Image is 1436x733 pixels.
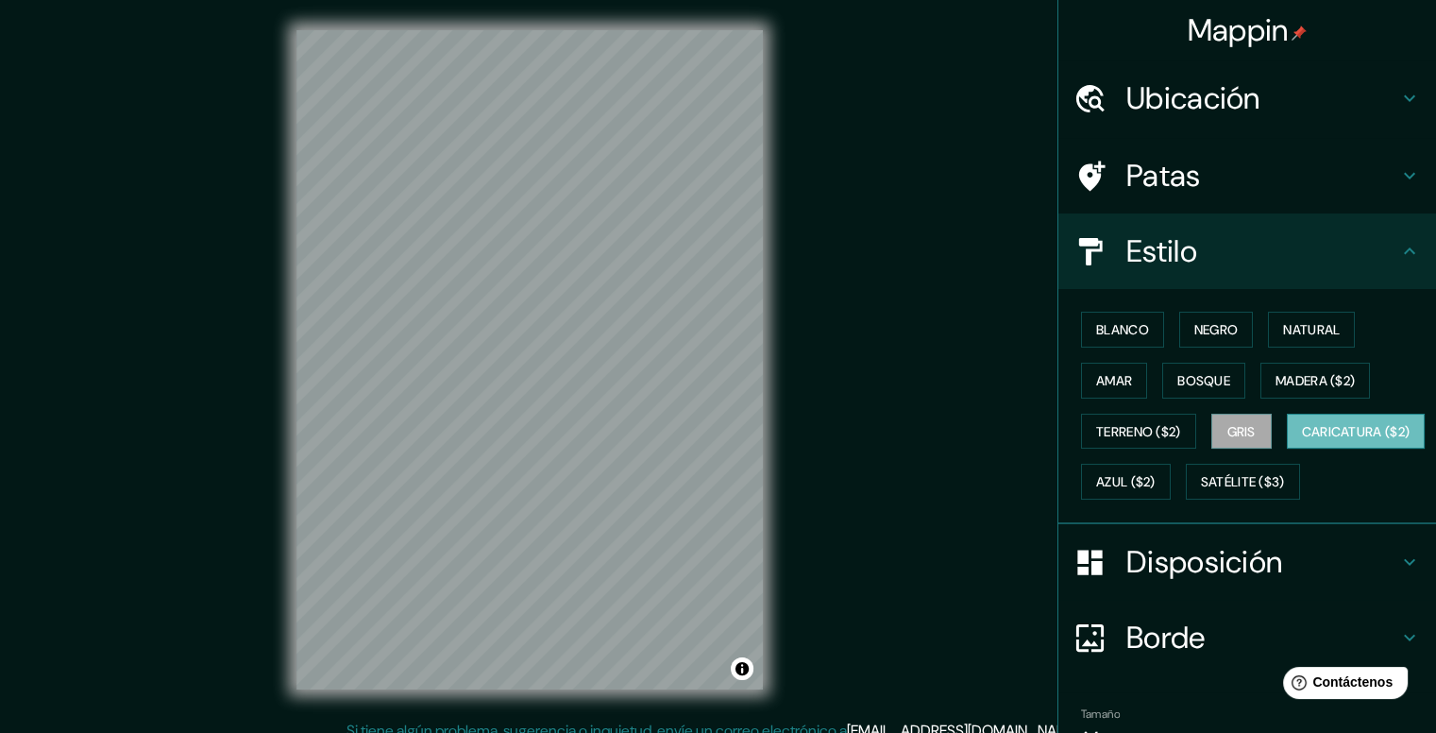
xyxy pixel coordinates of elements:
button: Amar [1081,363,1147,399]
button: Satélite ($3) [1186,464,1300,500]
div: Ubicación [1058,60,1436,136]
div: Disposición [1058,524,1436,600]
font: Ubicación [1126,78,1260,118]
font: Terreno ($2) [1096,423,1181,440]
font: Borde [1126,618,1206,657]
font: Satélite ($3) [1201,474,1285,491]
div: Patas [1058,138,1436,213]
font: Amar [1096,372,1132,389]
font: Patas [1126,156,1201,196]
font: Disposición [1126,542,1282,582]
button: Caricatura ($2) [1287,414,1426,450]
button: Gris [1211,414,1272,450]
font: Mappin [1188,10,1289,50]
font: Bosque [1177,372,1230,389]
button: Activar o desactivar atribución [731,657,753,680]
button: Natural [1268,312,1355,348]
font: Gris [1227,423,1256,440]
button: Terreno ($2) [1081,414,1196,450]
button: Bosque [1162,363,1245,399]
button: Madera ($2) [1260,363,1370,399]
div: Estilo [1058,213,1436,289]
div: Borde [1058,600,1436,675]
font: Estilo [1126,231,1197,271]
font: Blanco [1096,321,1149,338]
font: Madera ($2) [1276,372,1355,389]
canvas: Mapa [296,30,763,690]
font: Negro [1194,321,1239,338]
font: Tamaño [1081,707,1120,722]
font: Azul ($2) [1096,474,1156,491]
button: Azul ($2) [1081,464,1171,500]
font: Natural [1283,321,1340,338]
button: Blanco [1081,312,1164,348]
img: pin-icon.png [1292,26,1307,41]
font: Caricatura ($2) [1302,423,1411,440]
iframe: Lanzador de widgets de ayuda [1268,659,1415,712]
button: Negro [1179,312,1254,348]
